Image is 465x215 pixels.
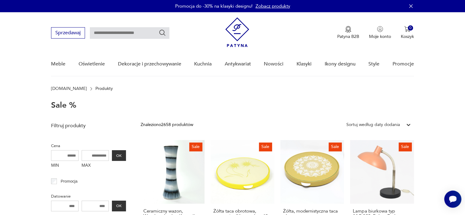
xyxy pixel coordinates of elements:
[61,178,78,185] p: Promocja
[51,122,126,129] p: Filtruj produkty
[79,52,105,76] a: Oświetlenie
[51,31,85,35] a: Sprzedawaj
[82,161,109,171] label: MAX
[337,26,359,39] button: Patyna B2B
[256,3,290,9] a: Zobacz produkty
[225,17,249,47] img: Patyna - sklep z meblami i dekoracjami vintage
[337,26,359,39] a: Ikona medaluPatyna B2B
[393,52,414,76] a: Promocje
[369,26,391,39] a: Ikonka użytkownikaMoje konto
[112,150,126,161] button: OK
[95,86,113,91] p: Produkty
[369,34,391,39] p: Moje konto
[112,201,126,211] button: OK
[264,52,283,76] a: Nowości
[324,52,355,76] a: Ikony designu
[225,52,251,76] a: Antykwariat
[51,52,65,76] a: Meble
[159,29,166,36] button: Szukaj
[345,26,351,33] img: Ikona medalu
[337,34,359,39] p: Patyna B2B
[141,121,193,128] div: Znaleziono 2658 produktów
[175,3,253,9] p: Promocja do -30% na klasyki designu!
[51,161,79,171] label: MIN
[297,52,312,76] a: Klasyki
[401,34,414,39] p: Koszyk
[51,143,126,149] p: Cena
[194,52,212,76] a: Kuchnia
[51,86,87,91] a: [DOMAIN_NAME]
[408,25,413,31] div: 0
[404,26,410,32] img: Ikona koszyka
[118,52,181,76] a: Dekoracje i przechowywanie
[377,26,383,32] img: Ikonka użytkownika
[369,26,391,39] button: Moje konto
[346,121,400,128] div: Sortuj według daty dodania
[51,101,76,109] h1: Sale %
[51,193,126,200] p: Datowanie
[368,52,379,76] a: Style
[444,191,461,208] iframe: Smartsupp widget button
[51,27,85,39] button: Sprzedawaj
[401,26,414,39] button: 0Koszyk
